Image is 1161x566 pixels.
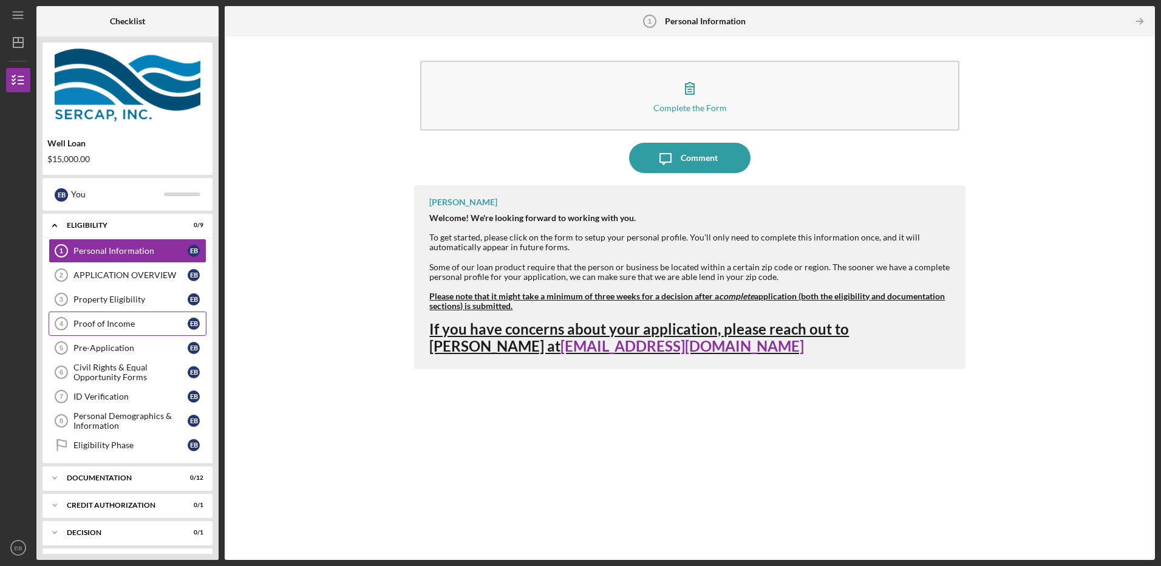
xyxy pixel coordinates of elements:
div: Personal Information [73,246,188,256]
button: Complete the Form [420,61,959,131]
div: Some of our loan product require that the person or business be located within a certain zip code... [429,262,953,282]
div: ID Verification [73,392,188,401]
text: EB [15,545,22,551]
a: 7ID VerificationEB [49,384,206,409]
div: Eligibility Phase [73,440,188,450]
strong: If you have concerns about your application, please reach out to [PERSON_NAME] at [429,320,849,355]
div: Personal Demographics & Information [73,411,188,431]
a: 6Civil Rights & Equal Opportunity FormsEB [49,360,206,384]
tspan: 1 [647,18,651,25]
div: E B [188,318,200,330]
tspan: 8 [60,417,63,424]
b: Checklist [110,16,145,26]
tspan: 2 [60,271,63,279]
strong: Please note that it might take a minimum of three weeks for a decision after a application (both ... [429,291,945,311]
a: [EMAIL_ADDRESS][DOMAIN_NAME] [560,337,804,355]
tspan: 6 [60,369,63,376]
button: EB [6,536,30,560]
a: 4Proof of IncomeEB [49,312,206,336]
div: E B [188,245,200,257]
button: Comment [629,143,751,173]
tspan: 5 [60,344,63,352]
div: $15,000.00 [47,154,208,164]
a: Eligibility PhaseEB [49,433,206,457]
a: 2APPLICATION OVERVIEWEB [49,263,206,287]
div: Comment [681,143,718,173]
strong: Welcome! We're looking forward to working with you. [429,213,636,223]
a: 5Pre-ApplicationEB [49,336,206,360]
div: E B [188,390,200,403]
div: 0 / 9 [182,222,203,229]
div: Proof of Income [73,319,188,329]
tspan: 1 [60,247,63,254]
div: 0 / 1 [182,502,203,509]
div: You [71,184,164,205]
tspan: 7 [60,393,63,400]
div: E B [188,439,200,451]
tspan: 4 [60,320,64,327]
a: 3Property EligibilityEB [49,287,206,312]
div: E B [188,269,200,281]
div: To get started, please click on the form to setup your personal profile. You'll only need to comp... [429,213,953,252]
div: 0 / 1 [182,529,203,536]
div: Complete the Form [653,103,727,112]
div: Well Loan [47,138,208,148]
div: Property Eligibility [73,295,188,304]
div: Civil Rights & Equal Opportunity Forms [73,363,188,382]
div: E B [188,415,200,427]
div: Decision [67,529,173,536]
a: 8Personal Demographics & InformationEB [49,409,206,433]
em: complete [719,291,754,301]
img: Product logo [43,49,213,121]
a: 1Personal InformationEB [49,239,206,263]
div: Pre-Application [73,343,188,353]
b: Personal Information [665,16,746,26]
tspan: 3 [60,296,63,303]
div: E B [188,293,200,305]
div: E B [188,342,200,354]
div: E B [188,366,200,378]
div: 0 / 12 [182,474,203,482]
div: E B [55,188,68,202]
div: CREDIT AUTHORIZATION [67,502,173,509]
div: Documentation [67,474,173,482]
div: [PERSON_NAME] [429,197,497,207]
div: APPLICATION OVERVIEW [73,270,188,280]
div: Eligibility [67,222,173,229]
